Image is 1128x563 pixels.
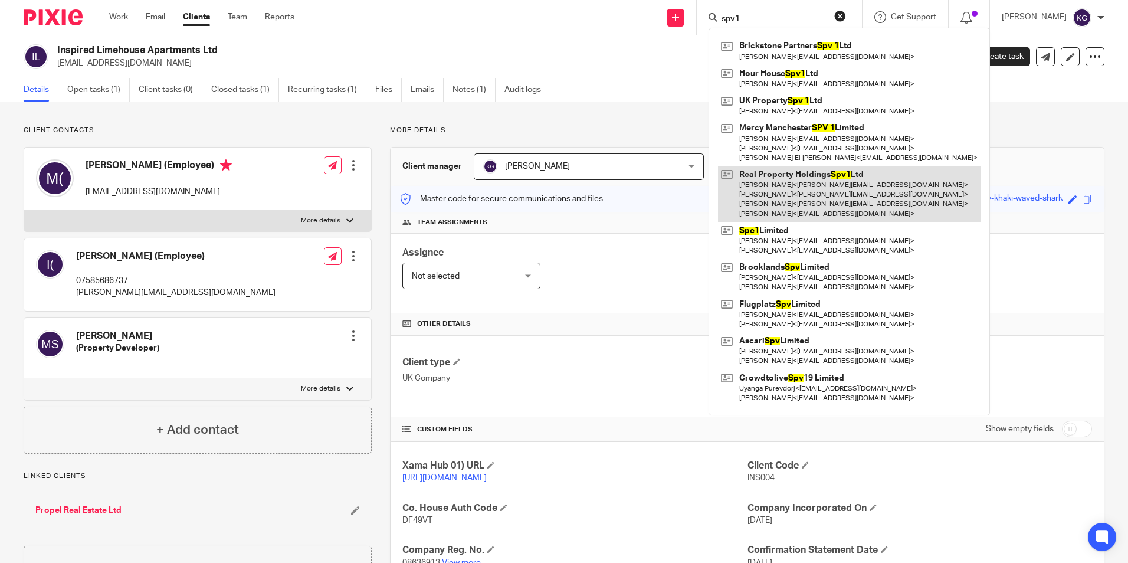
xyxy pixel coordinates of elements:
a: Create task [962,47,1030,66]
label: Show empty fields [986,423,1054,435]
a: [URL][DOMAIN_NAME] [402,474,487,482]
a: Recurring tasks (1) [288,78,366,102]
p: UK Company [402,372,747,384]
span: DF49VT [402,516,432,525]
a: Emails [411,78,444,102]
p: Linked clients [24,472,372,481]
span: [DATE] [747,516,772,525]
span: Other details [417,319,471,329]
span: [PERSON_NAME] [505,162,570,171]
p: [PERSON_NAME][EMAIL_ADDRESS][DOMAIN_NAME] [76,287,276,299]
img: svg%3E [36,159,74,197]
i: Primary [220,159,232,171]
a: Details [24,78,58,102]
h4: Confirmation Statement Date [747,544,1092,557]
h4: + Add contact [156,421,239,439]
p: Master code for secure communications and files [399,193,603,205]
h4: Client Code [747,460,1092,472]
a: Client tasks (0) [139,78,202,102]
img: Pixie [24,9,83,25]
p: [EMAIL_ADDRESS][DOMAIN_NAME] [57,57,944,69]
h3: Client manager [402,161,462,172]
h5: (Property Developer) [76,342,159,354]
img: svg%3E [24,44,48,69]
a: Notes (1) [452,78,496,102]
p: More details [301,384,340,394]
input: Search [720,14,827,25]
a: Email [146,11,165,23]
h4: [PERSON_NAME] (Employee) [86,159,232,174]
div: fuzzy-khaki-waved-shark [972,192,1063,206]
h4: Company Reg. No. [402,544,747,557]
h4: Xama Hub 01) URL [402,460,747,472]
a: Clients [183,11,210,23]
img: svg%3E [36,250,64,279]
h4: Co. House Auth Code [402,502,747,515]
span: Assignee [402,248,444,257]
span: Team assignments [417,218,487,227]
p: More details [390,126,1104,135]
span: Not selected [412,272,460,280]
img: svg%3E [483,159,497,174]
a: Reports [265,11,294,23]
p: [EMAIL_ADDRESS][DOMAIN_NAME] [86,186,232,198]
button: Clear [834,10,846,22]
p: [PERSON_NAME] [1002,11,1067,23]
a: Files [375,78,402,102]
span: Get Support [891,13,936,21]
span: INS004 [747,474,775,482]
a: Propel Real Estate Ltd [35,505,122,516]
img: svg%3E [36,330,64,358]
p: 07585686737 [76,275,276,287]
h4: Client type [402,356,747,369]
h4: [PERSON_NAME] (Employee) [76,250,276,263]
a: Work [109,11,128,23]
a: Open tasks (1) [67,78,130,102]
h4: [PERSON_NAME] [76,330,159,342]
img: svg%3E [1073,8,1091,27]
h4: Company Incorporated On [747,502,1092,515]
h2: Inspired Limehouse Apartments Ltd [57,44,766,57]
p: Client contacts [24,126,372,135]
h4: CUSTOM FIELDS [402,425,747,434]
p: More details [301,216,340,225]
a: Team [228,11,247,23]
a: Closed tasks (1) [211,78,279,102]
a: Audit logs [504,78,550,102]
